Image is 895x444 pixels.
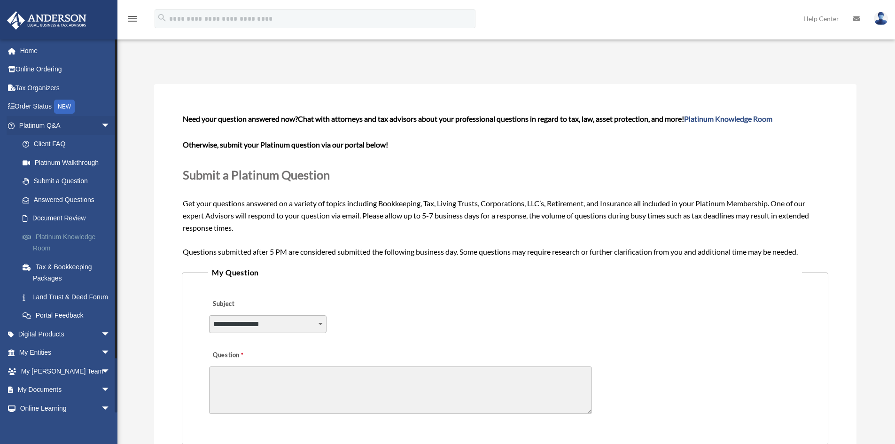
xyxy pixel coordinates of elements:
a: Answered Questions [13,190,125,209]
a: menu [127,16,138,24]
label: Subject [209,298,298,311]
label: Question [209,349,282,362]
a: Submit a Question [13,172,120,191]
span: arrow_drop_down [101,362,120,381]
a: Client FAQ [13,135,125,154]
span: arrow_drop_down [101,116,120,135]
a: Platinum Knowledge Room [684,114,772,123]
a: Online Learningarrow_drop_down [7,399,125,418]
b: Otherwise, submit your Platinum question via our portal below! [183,140,388,149]
a: Platinum Knowledge Room [13,227,125,257]
legend: My Question [208,266,802,279]
img: Anderson Advisors Platinum Portal [4,11,89,30]
span: Submit a Platinum Question [183,168,330,182]
a: Online Ordering [7,60,125,79]
a: Home [7,41,125,60]
a: Platinum Walkthrough [13,153,125,172]
span: Chat with attorneys and tax advisors about your professional questions in regard to tax, law, ass... [298,114,772,123]
span: arrow_drop_down [101,325,120,344]
a: Tax Organizers [7,78,125,97]
div: NEW [54,100,75,114]
a: Platinum Q&Aarrow_drop_down [7,116,125,135]
a: Document Review [13,209,125,228]
span: Get your questions answered on a variety of topics including Bookkeeping, Tax, Living Trusts, Cor... [183,114,827,256]
a: Order StatusNEW [7,97,125,117]
a: Portal Feedback [13,306,125,325]
a: My Documentsarrow_drop_down [7,381,125,399]
span: arrow_drop_down [101,381,120,400]
span: arrow_drop_down [101,399,120,418]
span: Need your question answered now? [183,114,298,123]
a: My Entitiesarrow_drop_down [7,343,125,362]
i: search [157,13,167,23]
a: Digital Productsarrow_drop_down [7,325,125,343]
a: Land Trust & Deed Forum [13,288,125,306]
i: menu [127,13,138,24]
a: My [PERSON_NAME] Teamarrow_drop_down [7,362,125,381]
a: Tax & Bookkeeping Packages [13,257,125,288]
span: arrow_drop_down [101,343,120,363]
img: User Pic [874,12,888,25]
